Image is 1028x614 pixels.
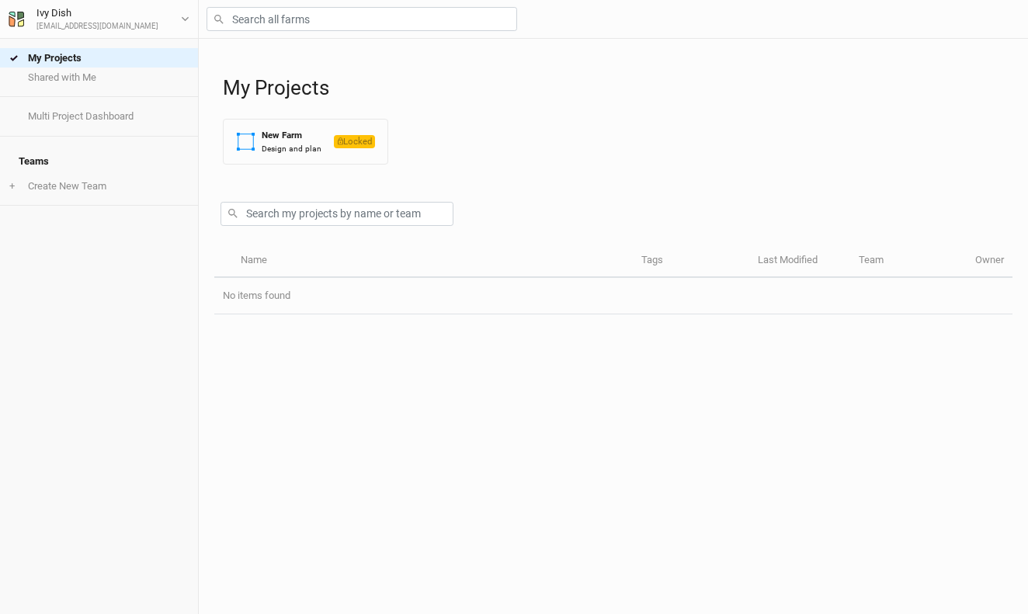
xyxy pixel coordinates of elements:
button: Ivy Dish[EMAIL_ADDRESS][DOMAIN_NAME] [8,5,190,33]
div: New Farm [262,129,321,142]
div: [EMAIL_ADDRESS][DOMAIN_NAME] [36,21,158,33]
input: Search my projects by name or team [221,202,453,226]
th: Tags [633,245,749,278]
th: Name [231,245,632,278]
span: Locked [334,135,375,148]
span: + [9,180,15,193]
input: Search all farms [207,7,517,31]
th: Last Modified [749,245,850,278]
div: Ivy Dish [36,5,158,21]
td: No items found [214,278,1012,314]
th: Team [850,245,967,278]
button: New FarmDesign and planLocked [223,119,388,165]
h1: My Projects [223,76,1012,100]
th: Owner [967,245,1012,278]
h4: Teams [9,146,189,177]
div: Design and plan [262,143,321,154]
